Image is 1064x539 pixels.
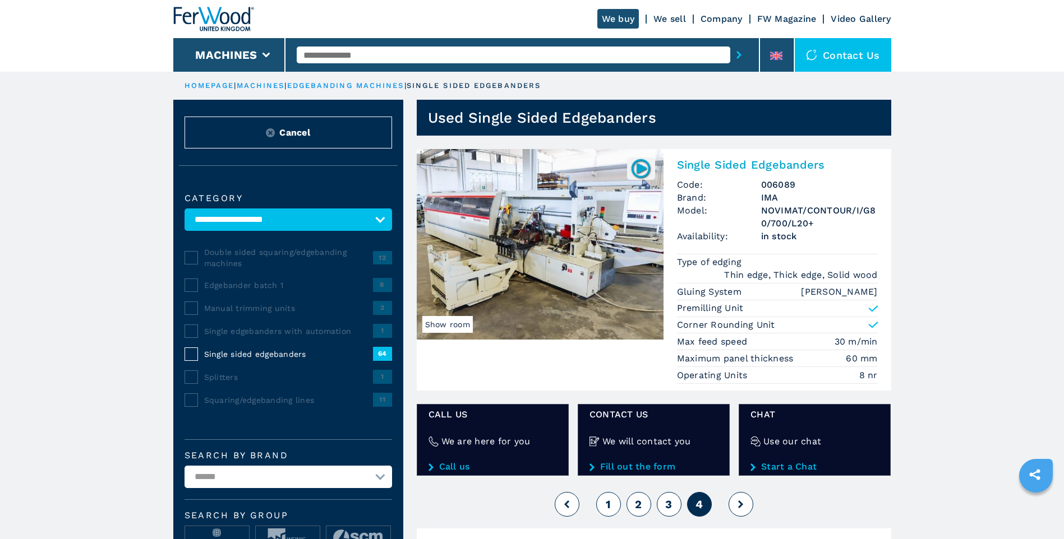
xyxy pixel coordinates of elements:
label: Category [185,194,392,203]
div: Contact us [795,38,891,72]
span: Cancel [279,126,310,139]
img: We will contact you [589,436,600,447]
img: Use our chat [750,436,761,447]
span: Double sided squaring/edgebanding machines [204,247,373,269]
span: Availability: [677,230,761,243]
button: 2 [627,492,651,517]
h4: We will contact you [602,435,691,448]
h3: 006089 [761,178,878,191]
img: Single Sided Edgebanders IMA NOVIMAT/CONTOUR/I/G80/700/L20+ [417,149,664,340]
span: Single sided edgebanders [204,349,373,360]
p: Corner Rounding Unit [677,319,775,331]
p: Max feed speed [677,336,750,348]
em: [PERSON_NAME] [801,285,877,298]
iframe: Chat [1016,489,1056,531]
h1: Used Single Sided Edgebanders [428,109,656,127]
p: Type of edging [677,256,745,268]
span: 1 [373,370,392,383]
span: | [234,81,236,90]
a: We sell [653,13,686,24]
button: 3 [657,492,681,517]
span: in stock [761,230,878,243]
h2: Single Sided Edgebanders [677,158,878,171]
span: 1 [606,498,611,511]
img: We are here for you [429,436,439,447]
img: Ferwood [173,7,254,31]
button: submit-button [730,42,748,68]
em: 8 nr [859,369,878,382]
h4: We are here for you [441,435,531,448]
span: 4 [695,498,703,511]
button: Machines [195,48,257,62]
img: Contact us [806,49,817,61]
span: Show room [422,316,473,333]
a: edgebanding machines [287,81,404,90]
a: Video Gallery [831,13,891,24]
span: 2 [373,301,392,314]
p: Maximum panel thickness [677,352,796,365]
span: 64 [373,347,392,360]
a: Start a Chat [750,462,879,472]
button: 1 [596,492,621,517]
span: Code: [677,178,761,191]
span: Edgebander batch 1 [204,280,373,291]
span: 8 [373,278,392,291]
span: CONTACT US [589,408,718,421]
span: 12 [373,251,392,264]
a: FW Magazine [757,13,817,24]
h3: NOVIMAT/CONTOUR/I/G80/700/L20+ [761,204,878,230]
p: Premilling Unit [677,302,744,314]
span: Search by group [185,511,392,520]
span: 3 [665,498,672,511]
a: Single Sided Edgebanders IMA NOVIMAT/CONTOUR/I/G80/700/L20+Show room006089Single Sided Edgebander... [417,149,891,391]
span: 2 [635,498,642,511]
span: 1 [373,324,392,337]
a: HOMEPAGE [185,81,234,90]
span: Call us [429,408,557,421]
p: single sided edgebanders [407,81,541,91]
button: 4 [687,492,712,517]
em: Thin edge, Thick edge, Solid wood [724,268,877,281]
em: 60 mm [846,352,877,365]
a: We buy [597,9,639,29]
a: Call us [429,462,557,472]
label: Search by brand [185,451,392,460]
p: Gluing System [677,286,745,298]
span: Brand: [677,191,761,204]
a: Company [701,13,743,24]
span: | [284,81,287,90]
img: 006089 [630,157,652,179]
img: Reset [266,128,275,137]
button: ResetCancel [185,117,392,148]
span: | [404,81,407,90]
h3: IMA [761,191,878,204]
span: Model: [677,204,761,230]
span: Manual trimming units [204,303,373,314]
a: sharethis [1021,461,1049,489]
span: Squaring/edgebanding lines [204,394,373,406]
em: 30 m/min [835,335,878,348]
span: 11 [373,393,392,406]
p: Operating Units [677,369,750,382]
span: Single edgebanders with automation [204,326,373,337]
h4: Use our chat [763,435,821,448]
a: Fill out the form [589,462,718,472]
span: CHAT [750,408,879,421]
span: Splitters [204,371,373,383]
a: machines [237,81,285,90]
